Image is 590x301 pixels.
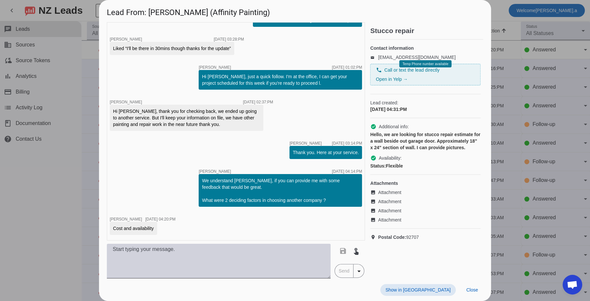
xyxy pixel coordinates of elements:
span: [PERSON_NAME] [110,100,142,104]
span: Availability: [379,155,402,161]
span: [PERSON_NAME] [199,65,231,69]
div: [DATE] 04:14:PM [332,169,362,173]
div: [DATE] 03:14:PM [332,141,362,145]
strong: Status: [370,163,385,168]
button: Show in [GEOGRAPHIC_DATA] [380,284,456,296]
span: Attachment [378,198,401,205]
div: Open chat [563,275,582,294]
span: Close [466,287,478,292]
a: Attachment [370,217,481,223]
button: Close [461,284,483,296]
span: Attachment [378,217,401,223]
h4: Attachments [370,180,481,186]
a: Attachment [370,189,481,196]
mat-icon: check_circle [370,155,376,161]
span: Temp Phone number available [402,62,448,66]
span: [PERSON_NAME] [199,169,231,173]
mat-icon: arrow_drop_down [355,267,363,275]
mat-icon: phone [376,67,382,73]
span: Attachment [378,189,401,196]
div: Cost and availability [113,225,154,232]
mat-icon: image [370,217,378,222]
div: Liked “I'll be there in 30mins though thanks for the update” [113,45,231,52]
mat-icon: email [370,56,378,59]
a: Attachment [370,198,481,205]
div: [DATE] 02:37:PM [243,100,273,104]
mat-icon: image [370,199,378,204]
div: [DATE] 04:20:PM [145,217,175,221]
span: Additional info: [379,123,409,130]
strong: Postal Code: [378,235,406,240]
span: Attachment [378,207,401,214]
mat-icon: check_circle [370,124,376,130]
span: [PERSON_NAME] [110,217,142,221]
div: Hi [PERSON_NAME], thank you for checking back, we ended up going to another service. But I'll kee... [113,108,260,128]
span: 92707 [378,234,419,240]
div: [DATE] 01:02:PM [332,65,362,69]
div: Hi [PERSON_NAME], just a quick follow. I'm at the office, I can get your project scheduled for th... [202,73,359,86]
a: [EMAIL_ADDRESS][DOMAIN_NAME] [378,55,455,60]
div: [DATE] 04:31:PM [370,106,481,113]
span: [PERSON_NAME] [289,141,322,145]
span: Lead created: [370,99,481,106]
mat-icon: location_on [370,235,378,240]
mat-icon: image [370,190,378,195]
span: [PERSON_NAME] [110,37,142,42]
a: Attachment [370,207,481,214]
div: Flexible [370,163,481,169]
h2: Stucco repair [370,27,483,34]
span: Show in [GEOGRAPHIC_DATA] [385,287,451,292]
div: We understand [PERSON_NAME], if you can provide me with some feedback that would be great. What w... [202,177,359,204]
mat-icon: touch_app [352,247,360,255]
div: [DATE] 03:28:PM [214,37,244,41]
span: Call or text the lead directly [384,67,439,73]
a: Open in Yelp → [376,77,407,82]
mat-icon: image [370,208,378,213]
h4: Contact information [370,45,481,51]
div: Hello, we are looking for stucco repair estimate for a wall beside out garage door. Approximately... [370,131,481,151]
div: Thank you. Here at your service. [293,149,359,156]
